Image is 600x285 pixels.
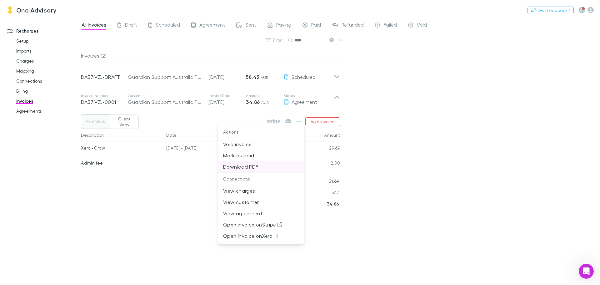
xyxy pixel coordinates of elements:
[223,140,299,148] p: Void invoice
[218,198,304,204] a: View customer
[223,152,299,159] p: Mark as paid
[223,221,299,228] p: Open invoice on Stripe
[218,139,304,150] li: Void invoice
[218,210,304,216] a: View agreement
[218,221,304,227] a: Open invoice onStripe
[218,185,304,196] li: View charges
[218,232,304,238] a: Open invoice onXero
[223,210,299,217] p: View agreement
[218,163,304,169] a: Download PDF
[223,198,299,206] p: View customer
[218,161,304,172] li: Download PDF
[218,173,304,186] p: Connections
[218,196,304,208] li: View customer
[218,230,304,242] li: Open invoice onXero
[223,232,299,240] p: Open invoice on Xero
[218,150,304,161] li: Mark as paid
[218,187,304,193] a: View charges
[223,187,299,195] p: View charges
[218,219,304,230] li: Open invoice onStripe
[218,126,304,139] p: Actions
[223,163,299,170] p: Download PDF
[218,208,304,219] li: View agreement
[579,264,594,279] iframe: Intercom live chat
